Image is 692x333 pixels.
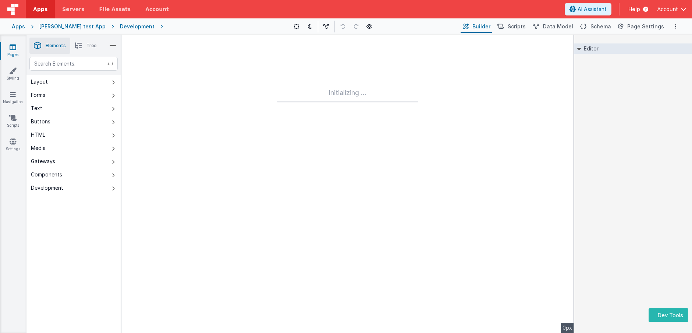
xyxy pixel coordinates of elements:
div: Components [31,171,62,178]
span: AI Assistant [578,6,607,13]
div: Initializing ... [277,88,418,102]
div: Apps [12,23,25,30]
button: Gateways [26,155,121,168]
input: Search Elements... [29,57,118,71]
button: Schema [578,20,613,33]
div: Forms [31,91,45,99]
span: Help [628,6,640,13]
button: Media [26,141,121,155]
div: Text [31,105,42,112]
h2: Editor [581,43,599,54]
button: Account [657,6,686,13]
span: Account [657,6,678,13]
span: + / [105,57,113,71]
span: Data Model [543,23,573,30]
button: Dev Tools [649,308,688,322]
div: HTML [31,131,45,139]
button: Layout [26,75,121,88]
button: Scripts [495,20,527,33]
span: Schema [590,23,611,30]
span: File Assets [99,6,131,13]
button: Options [671,22,680,31]
span: Builder [472,23,490,30]
button: Text [26,102,121,115]
button: Buttons [26,115,121,128]
button: Data Model [530,20,575,33]
div: Development [31,184,63,192]
div: 0px [561,323,574,333]
button: Forms [26,88,121,102]
pane: --> [121,35,574,333]
button: Development [26,181,121,194]
div: Media [31,144,46,152]
div: Development [120,23,155,30]
span: Tree [86,43,96,49]
span: Scripts [508,23,526,30]
span: Apps [33,6,47,13]
button: HTML [26,128,121,141]
button: Page Settings [615,20,666,33]
div: Layout [31,78,48,85]
button: AI Assistant [565,3,611,15]
span: Elements [46,43,66,49]
span: Servers [62,6,84,13]
div: Gateways [31,158,55,165]
div: Buttons [31,118,50,125]
span: Page Settings [627,23,664,30]
div: [PERSON_NAME] test App [39,23,106,30]
button: Components [26,168,121,181]
button: Builder [461,20,492,33]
